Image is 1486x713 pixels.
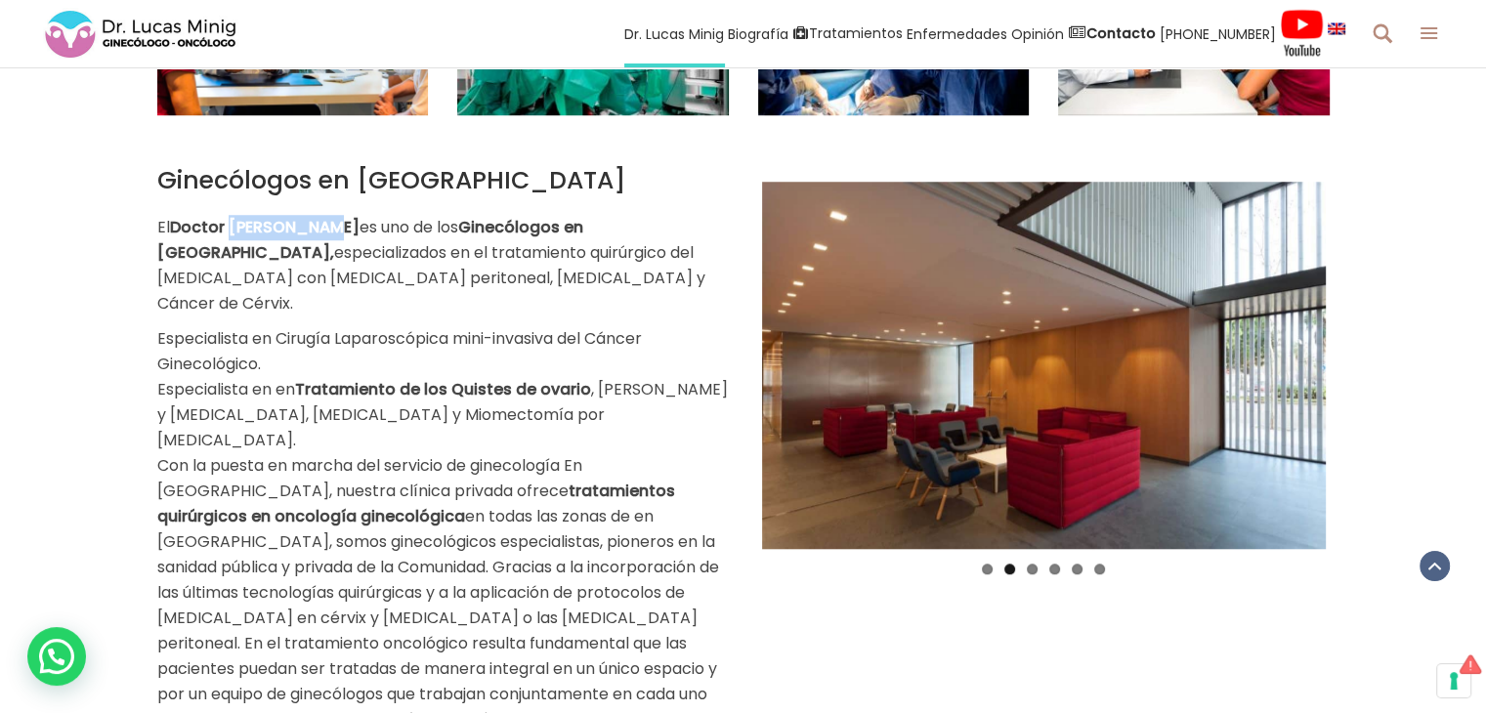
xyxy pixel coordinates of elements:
a: 1 [982,564,993,574]
img: Dr Lucas Minig Ginecologo La Coruña españa [762,182,1326,550]
span: [PHONE_NUMBER] [1160,22,1276,45]
a: 3 [1027,564,1038,574]
span: Tratamientos [809,22,903,45]
span: Dr. Lucas Minig [624,22,724,45]
strong: Contacto [1086,23,1156,43]
a: 5 [1072,564,1083,574]
a: 2 [1004,564,1015,574]
span: Enfermedades [907,22,1007,45]
span: Biografía [728,22,788,45]
strong: Ginecólogos en [GEOGRAPHIC_DATA], [157,216,583,264]
a: 4 [1049,564,1060,574]
img: language english [1328,22,1345,34]
h2: Ginecólogos en [GEOGRAPHIC_DATA] [157,166,729,195]
strong: Doctor [PERSON_NAME] [170,216,360,238]
a: 6 [1094,564,1105,574]
p: El es uno de los especializados en el tratamiento quirúrgico del [MEDICAL_DATA] con [MEDICAL_DATA... [157,215,729,316]
img: Videos Youtube Ginecología [1280,9,1324,58]
strong: Tratamiento de los Quistes de ovario [295,378,591,400]
span: Opinión [1011,22,1064,45]
strong: tratamientos quirúrgicos en oncología ginecológica [157,480,675,527]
